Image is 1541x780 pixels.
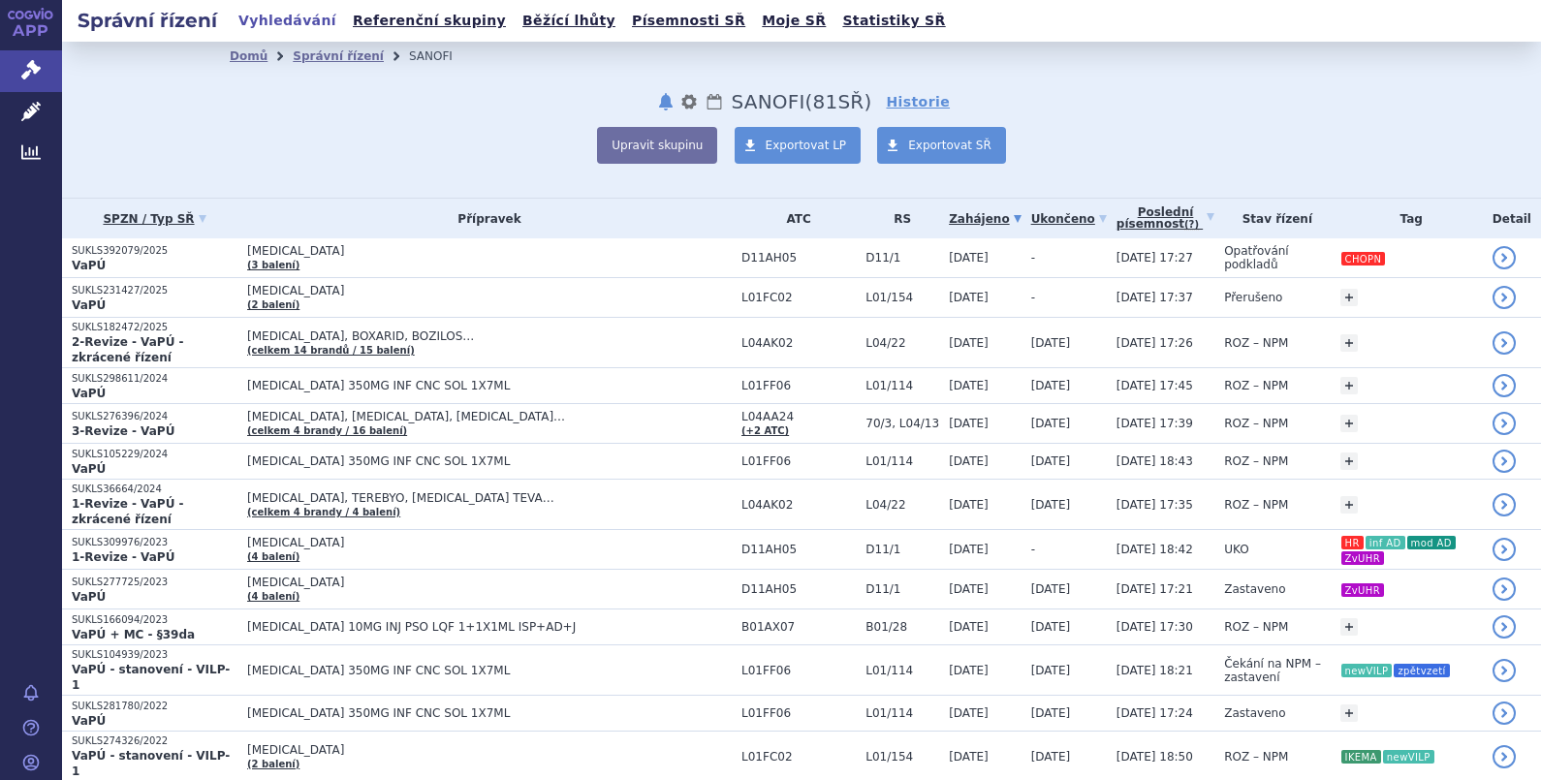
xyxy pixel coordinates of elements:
[247,454,732,468] span: [MEDICAL_DATA] 350MG INF CNC SOL 1X7ML
[1340,452,1358,470] a: +
[247,620,732,634] span: [MEDICAL_DATA] 10MG INJ PSO LQF 1+1X1ML ISP+AD+J
[72,321,237,334] p: SUKLS182472/2025
[949,205,1021,233] a: Zahájeno
[732,90,805,113] span: SANOFI
[836,8,951,34] a: Statistiky SŘ
[877,127,1006,164] a: Exportovat SŘ
[247,410,732,423] span: [MEDICAL_DATA], [MEDICAL_DATA], [MEDICAL_DATA]…
[1116,620,1193,634] span: [DATE] 17:30
[1341,750,1381,764] i: IKEMA
[247,345,415,356] a: (celkem 14 brandů / 15 balení)
[741,664,856,677] span: L01FF06
[949,664,989,677] span: [DATE]
[72,663,230,692] strong: VaPÚ - stanovení - VILP-1
[741,706,856,720] span: L01FF06
[247,260,299,270] a: (3 balení)
[1224,543,1248,556] span: UKO
[1493,577,1516,601] a: detail
[1031,291,1035,304] span: -
[1341,551,1385,565] i: ZvUHR
[1031,750,1071,764] span: [DATE]
[1493,412,1516,435] a: detail
[293,49,384,63] a: Správní řízení
[72,372,237,386] p: SUKLS298611/2024
[1031,620,1071,634] span: [DATE]
[908,139,991,152] span: Exportovat SŘ
[1116,706,1193,720] span: [DATE] 17:24
[705,90,724,113] a: Lhůty
[813,90,838,113] span: 81
[72,749,230,778] strong: VaPÚ - stanovení - VILP-1
[865,336,939,350] span: L04/22
[1116,582,1193,596] span: [DATE] 17:21
[865,379,939,392] span: L01/114
[62,7,233,34] h2: Správní řízení
[865,543,939,556] span: D11/1
[679,90,699,113] button: nastavení
[1031,706,1071,720] span: [DATE]
[1116,336,1193,350] span: [DATE] 17:26
[72,700,237,713] p: SUKLS281780/2022
[1224,750,1288,764] span: ROZ – NPM
[1031,498,1071,512] span: [DATE]
[865,417,939,430] span: 70/3, L04/13
[1493,745,1516,768] a: detail
[72,714,106,728] strong: VaPÚ
[865,620,939,634] span: B01/28
[1116,417,1193,430] span: [DATE] 17:39
[597,127,717,164] button: Upravit skupinu
[1493,374,1516,397] a: detail
[865,498,939,512] span: L04/22
[949,620,989,634] span: [DATE]
[247,329,732,343] span: [MEDICAL_DATA], BOXARID, BOZILOS…
[1493,450,1516,473] a: detail
[1341,583,1385,597] i: ZvUHR
[72,387,106,400] strong: VaPÚ
[949,498,989,512] span: [DATE]
[247,425,407,436] a: (celkem 4 brandy / 16 balení)
[1224,417,1288,430] span: ROZ – NPM
[1224,620,1288,634] span: ROZ – NPM
[1493,331,1516,355] a: detail
[1340,704,1358,722] a: +
[741,582,856,596] span: D11AH05
[886,92,950,111] a: Historie
[347,8,512,34] a: Referenční skupiny
[1224,706,1285,720] span: Zastaveno
[949,417,989,430] span: [DATE]
[233,8,342,34] a: Vyhledávání
[247,536,732,549] span: [MEDICAL_DATA]
[72,410,237,423] p: SUKLS276396/2024
[1031,582,1071,596] span: [DATE]
[230,49,267,63] a: Domů
[1214,199,1330,238] th: Stav řízení
[1116,379,1193,392] span: [DATE] 17:45
[865,251,939,265] span: D11/1
[1383,750,1434,764] i: newVILP
[1493,659,1516,682] a: detail
[1493,615,1516,639] a: detail
[1341,252,1386,265] i: CHOPN
[741,454,856,468] span: L01FF06
[1340,334,1358,352] a: +
[1224,379,1288,392] span: ROZ – NPM
[1341,664,1393,677] i: newVILP
[1224,291,1282,304] span: Přerušeno
[72,284,237,297] p: SUKLS231427/2025
[1224,336,1288,350] span: ROZ – NPM
[865,706,939,720] span: L01/114
[72,613,237,627] p: SUKLS166094/2023
[247,244,732,258] span: [MEDICAL_DATA]
[656,90,676,113] button: notifikace
[1340,496,1358,514] a: +
[1493,702,1516,725] a: detail
[732,199,856,238] th: ATC
[865,664,939,677] span: L01/114
[1184,219,1199,231] abbr: (?)
[805,90,872,113] span: ( SŘ)
[247,591,299,602] a: (4 balení)
[1031,251,1035,265] span: -
[741,498,856,512] span: L04AK02
[865,582,939,596] span: D11/1
[1116,291,1193,304] span: [DATE] 17:37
